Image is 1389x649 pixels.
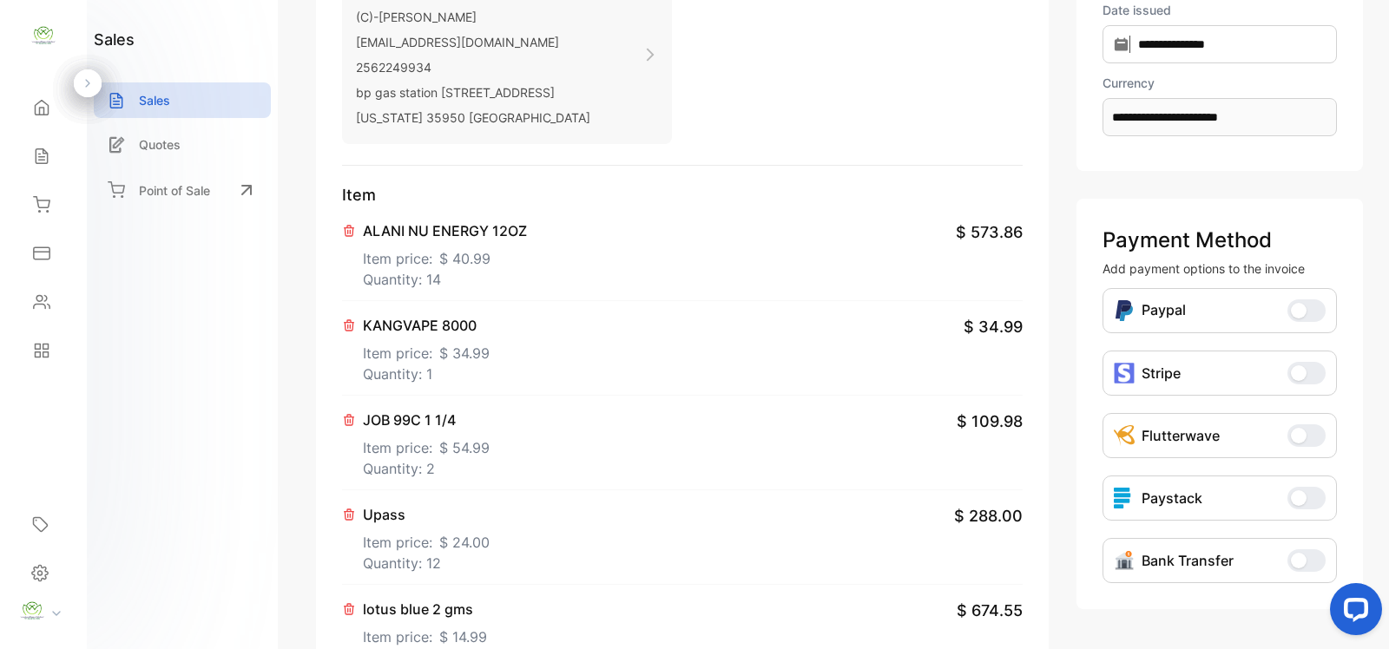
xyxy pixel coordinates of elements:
p: Quantity: 1 [363,364,490,384]
p: Paystack [1142,488,1202,508]
p: Quotes [139,135,181,154]
p: [US_STATE] 35950 [GEOGRAPHIC_DATA] [356,105,590,130]
p: Paypal [1142,299,1186,322]
p: Item price: [363,430,490,458]
p: Point of Sale [139,181,210,200]
p: KANGVAPE 8000 [363,315,490,336]
span: $ 14.99 [439,626,487,647]
a: Quotes [94,127,271,162]
span: $ 109.98 [957,410,1023,433]
p: (C)-[PERSON_NAME] [356,4,590,29]
p: Flutterwave [1142,425,1220,446]
span: $ 288.00 [954,504,1023,528]
a: Point of Sale [94,171,271,209]
p: Sales [139,91,170,109]
span: $ 674.55 [957,599,1023,622]
p: Item price: [363,619,487,647]
span: $ 34.99 [964,315,1023,338]
p: Add payment options to the invoice [1103,259,1337,278]
p: Quantity: 14 [363,269,527,290]
span: $ 24.00 [439,532,490,553]
h1: sales [94,28,135,51]
p: Quantity: 12 [363,553,490,574]
span: $ 54.99 [439,437,490,458]
p: Item [342,183,1023,206]
img: logo [30,23,56,49]
img: Icon [1114,550,1135,571]
p: bp gas station [STREET_ADDRESS] [356,80,590,105]
p: Item price: [363,525,490,553]
img: icon [1114,488,1135,508]
p: ALANI NU ENERGY 12OZ [363,220,527,241]
p: Stripe [1142,363,1181,383]
p: lotus blue 2 gms [363,599,487,619]
p: JOB 99C 1 1/4 [363,410,490,430]
iframe: LiveChat chat widget [1316,576,1389,649]
span: $ 34.99 [439,343,490,364]
p: Item price: [363,336,490,364]
img: Icon [1114,299,1135,322]
p: Upass [363,504,490,525]
p: Payment Method [1103,225,1337,256]
label: Date issued [1103,1,1337,19]
label: Currency [1103,74,1337,92]
p: Item price: [363,241,527,269]
img: profile [19,598,45,624]
span: $ 40.99 [439,248,490,269]
p: [EMAIL_ADDRESS][DOMAIN_NAME] [356,29,590,55]
p: Bank Transfer [1142,550,1234,571]
span: $ 573.86 [956,220,1023,244]
img: icon [1114,363,1135,383]
p: 2562249934 [356,55,590,80]
a: Sales [94,82,271,118]
p: Quantity: 2 [363,458,490,479]
img: Icon [1114,425,1135,446]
